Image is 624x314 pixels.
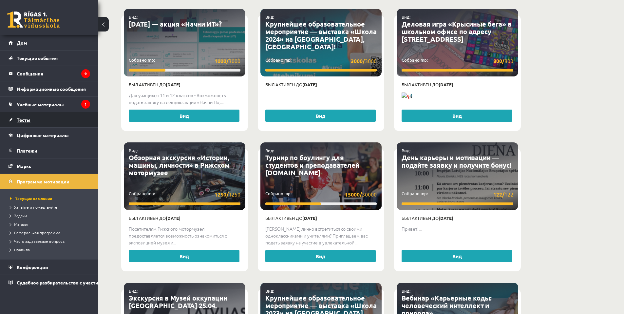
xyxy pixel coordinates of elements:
font: Вид [316,253,325,260]
font: Часто задаваемые вопросы [14,239,66,244]
font: 9 [85,71,87,76]
a: Вид: [129,148,138,153]
font: [DATE] [302,215,317,221]
a: Маркс [9,158,90,174]
a: Вид: [129,14,138,20]
a: Реферальная программа [10,230,92,236]
font: Дом [17,40,27,46]
a: Вид: [402,14,410,20]
font: Судебное разбирательство с участием [PERSON_NAME] [17,280,143,285]
font: [DATE] [439,82,453,87]
font: Собрано mp: [129,57,155,63]
font: 1 [85,101,87,107]
font: Вид [452,253,462,260]
a: Программа мотивации [9,174,90,189]
font: Текущие кампании [15,196,52,201]
a: Сообщения9 [9,66,90,81]
img: 📢 [402,93,412,99]
a: Платежи [9,143,90,158]
font: 3000 [365,57,377,64]
font: Для учащихся 11 и 12 классов - Возможность подать заявку на лекцию акции «Начни IT»,... [129,92,226,105]
font: 1250/ [215,191,229,198]
a: Текущие кампании [10,196,92,201]
a: Вид: [265,148,274,153]
font: Вид: [129,288,138,294]
font: Текущие события [17,55,58,61]
font: Собрано mp: [402,57,428,63]
font: Собрано mp: [265,191,292,196]
font: Тесты [17,117,30,123]
font: Реферальная программа [14,230,60,235]
a: Конференции [9,260,90,275]
font: Был активен до [129,82,166,87]
font: Крупнейшее образовательное мероприятие — выставка «Школа 2024» на [GEOGRAPHIC_DATA], [GEOGRAPHIC_... [265,20,377,51]
font: Магазин [14,221,29,227]
a: Магазин [10,221,92,227]
a: Задачи [10,213,92,219]
font: 30000 [362,191,377,198]
font: Был активен до [402,82,439,87]
font: Маркс [17,163,31,169]
a: Турнир по боулингу для студентов и преподавателей [DOMAIN_NAME] [265,153,359,177]
a: Вид: [265,288,274,294]
font: [DATE] [166,82,180,87]
font: Конференции [17,264,48,270]
font: 3000/ [351,57,365,64]
font: Платежи [17,148,37,154]
font: Вид [180,253,189,260]
font: 1250 [229,191,240,198]
font: Учебные материалы [17,101,64,107]
font: Задачи [14,213,27,218]
font: Был активен до [265,215,302,221]
font: Был активен до [265,82,302,87]
a: Вид: [402,148,410,153]
font: Вид [452,113,462,119]
a: Дом [9,35,90,50]
a: Вид [402,250,512,262]
font: Сообщения [17,71,43,76]
font: Правила [14,247,30,252]
a: Обзорная экскурсия «Истории, машины, личности» в Рижском мотормузее [129,153,230,177]
font: Вид [180,113,189,119]
a: Вид [129,250,239,262]
font: 3000 [229,57,240,64]
font: Привет!... [402,225,422,232]
a: Деловая игра «Крысиные бега» в школьном офисе по адресу [STREET_ADDRESS] [402,20,512,43]
font: Посетителям Рижского мотормузея предоставляется возможность ознакомиться с экспозицией музея и... [129,225,227,246]
a: Вид [129,110,239,122]
font: Собрано mp: [129,191,155,196]
a: [DATE] — акция «Начни ИТ»? [129,20,222,28]
a: Рижская 1-я средняя школа заочного обучения [7,11,60,28]
font: Вид [316,113,325,119]
a: Судебное разбирательство с участием [PERSON_NAME] [9,275,90,290]
font: Был активен до [129,215,166,221]
font: [DATE] [302,82,317,87]
font: 15000/ [345,191,362,198]
a: Вид [265,110,376,122]
a: Экскурсия в Музей оккупации [GEOGRAPHIC_DATA] 25.04. [129,294,227,310]
a: Вид [402,110,512,122]
a: Информационные сообщения1 [9,81,90,96]
a: Вид: [402,288,410,294]
font: 1000/ [215,57,229,64]
font: Информационные сообщения [17,86,86,92]
font: [PERSON_NAME] лично встретиться со своими одноклассниками и учителями? Приглашаем вас подать заяв... [265,225,368,246]
font: Собрано mp: [265,57,292,63]
font: [DATE] [439,215,453,221]
a: Вид: [265,14,274,20]
a: Цифровые материалы [9,128,90,143]
a: Правила [10,247,92,253]
font: Был активен до [402,215,439,221]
